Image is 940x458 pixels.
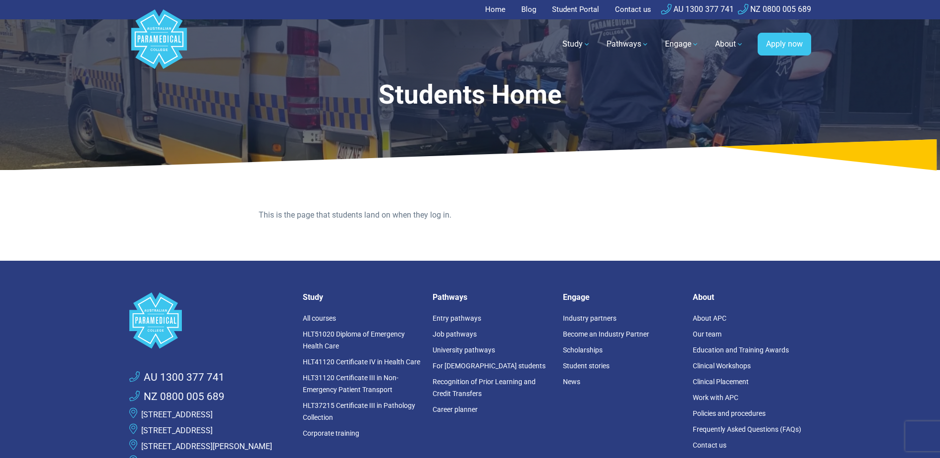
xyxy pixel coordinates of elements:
[433,378,536,398] a: Recognition of Prior Learning and Credit Transfers
[693,346,789,354] a: Education and Training Awards
[563,362,609,370] a: Student stories
[129,19,189,69] a: Australian Paramedical College
[433,330,477,338] a: Job pathways
[693,362,751,370] a: Clinical Workshops
[693,394,738,401] a: Work with APC
[433,405,478,413] a: Career planner
[693,409,766,417] a: Policies and procedures
[303,429,359,437] a: Corporate training
[758,33,811,56] a: Apply now
[709,30,750,58] a: About
[693,441,726,449] a: Contact us
[129,370,224,386] a: AU 1300 377 741
[433,292,551,302] h5: Pathways
[303,401,415,421] a: HLT37215 Certificate III in Pathology Collection
[303,314,336,322] a: All courses
[738,4,811,14] a: NZ 0800 005 689
[693,314,726,322] a: About APC
[661,4,734,14] a: AU 1300 377 741
[433,346,495,354] a: University pathways
[556,30,597,58] a: Study
[693,378,749,386] a: Clinical Placement
[693,425,801,433] a: Frequently Asked Questions (FAQs)
[303,330,405,350] a: HLT51020 Diploma of Emergency Health Care
[563,330,649,338] a: Become an Industry Partner
[141,426,213,435] a: [STREET_ADDRESS]
[433,362,546,370] a: For [DEMOGRAPHIC_DATA] students
[259,209,681,221] p: This is the page that students land on when they log in.
[563,292,681,302] h5: Engage
[215,79,726,111] h1: Students Home
[141,442,272,451] a: [STREET_ADDRESS][PERSON_NAME]
[129,292,291,348] a: Space
[141,410,213,419] a: [STREET_ADDRESS]
[693,330,721,338] a: Our team
[303,374,398,394] a: HLT31120 Certificate III in Non-Emergency Patient Transport
[303,358,420,366] a: HLT41120 Certificate IV in Health Care
[303,292,421,302] h5: Study
[563,378,580,386] a: News
[601,30,655,58] a: Pathways
[563,314,616,322] a: Industry partners
[433,314,481,322] a: Entry pathways
[659,30,705,58] a: Engage
[693,292,811,302] h5: About
[129,389,224,405] a: NZ 0800 005 689
[563,346,603,354] a: Scholarships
